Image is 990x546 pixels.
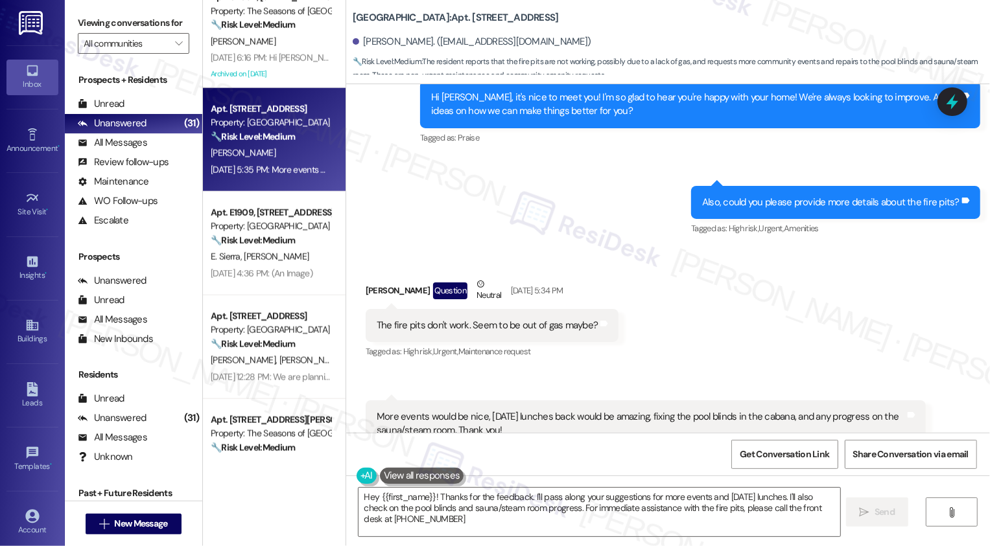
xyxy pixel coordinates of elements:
div: All Messages [78,136,147,150]
div: Prospects + Residents [65,73,202,87]
div: [DATE] 12:28 PM: We are planning on renewing- however, we're in [GEOGRAPHIC_DATA] until 9/12 [211,371,572,383]
div: Unanswered [78,411,147,425]
div: Residents [65,368,202,381]
a: Site Visit • [6,187,58,222]
div: Unread [78,293,124,307]
span: Praise [458,132,479,143]
strong: 🔧 Risk Level: Medium [211,234,295,246]
div: Tagged as: [420,128,980,147]
span: Get Conversation Link [740,448,829,461]
span: Amenities [784,223,819,234]
div: WO Follow-ups [78,194,158,208]
div: New Inbounds [78,332,153,346]
span: New Message [114,517,167,530]
div: All Messages [78,313,147,326]
a: Templates • [6,442,58,477]
div: [PERSON_NAME]. ([EMAIL_ADDRESS][DOMAIN_NAME]) [353,35,591,49]
a: Account [6,505,58,540]
strong: 🔧 Risk Level: Medium [211,131,295,142]
div: (31) [181,113,202,133]
div: Tagged as: [691,219,980,238]
textarea: Hey {{first_name}}! Thanks for the feedback. I'll pass along your suggestions for more events and... [359,488,840,536]
div: More events would be nice, [DATE] lunches back would be amazing, fixing the pool blinds in the ca... [377,410,905,438]
span: Urgent , [759,223,783,234]
span: • [45,269,47,278]
div: Property: The Seasons of [GEOGRAPHIC_DATA] [211,5,331,18]
button: New Message [86,514,182,534]
div: Property: The Seasons of [GEOGRAPHIC_DATA] [211,427,331,440]
div: Question [433,282,467,299]
div: Property: [GEOGRAPHIC_DATA] [211,220,331,233]
span: [PERSON_NAME] [279,354,344,366]
div: Past + Future Residents [65,486,202,500]
div: (31) [181,408,202,428]
div: Property: [GEOGRAPHIC_DATA] [211,116,331,130]
div: Unread [78,392,124,405]
button: Get Conversation Link [731,440,838,469]
strong: 🔧 Risk Level: Medium [353,56,421,67]
div: [PERSON_NAME] [366,277,619,309]
div: Unknown [78,450,133,464]
div: [DATE] 5:34 PM [508,284,563,297]
div: Tagged as: [366,342,619,361]
span: Send [875,505,895,519]
div: Apt. [STREET_ADDRESS] [211,102,331,116]
img: ResiDesk Logo [19,11,45,35]
input: All communities [84,33,169,54]
span: • [47,205,49,214]
span: Share Conversation via email [853,448,969,461]
span: [PERSON_NAME] [211,354,279,366]
div: Maintenance [78,175,149,188]
button: Share Conversation via email [845,440,977,469]
span: : The resident reports that the fire pits are not working, possibly due to a lack of gas, and req... [353,55,990,83]
div: Property: [GEOGRAPHIC_DATA] [211,323,331,337]
a: Leads [6,378,58,413]
span: [PERSON_NAME] [244,251,309,262]
div: [DATE] 4:36 PM: (An Image) [211,267,312,279]
a: Buildings [6,314,58,349]
div: Archived on [DATE] [209,66,332,82]
b: [GEOGRAPHIC_DATA]: Apt. [STREET_ADDRESS] [353,11,559,25]
div: Unanswered [78,117,147,130]
i:  [99,519,109,529]
div: Escalate [78,214,128,227]
span: High risk , [729,223,759,234]
div: Apt. E1909, [STREET_ADDRESS] [211,206,331,220]
div: The fire pits don't work. Seem to be out of gas maybe? [377,319,598,332]
span: E. Sierra [211,251,244,262]
span: High risk , [403,346,434,357]
span: Urgent , [433,346,458,357]
div: Also, could you please provide more details about the fire pits? [702,196,960,209]
div: Prospects [65,250,202,264]
div: [DATE] 5:35 PM: More events would be nice, [DATE] lunches back would be amazing, fixing the pool ... [211,164,873,176]
i:  [175,38,182,49]
div: Hi [PERSON_NAME], it's nice to meet you! I'm so glad to hear you're happy with your home! We're a... [431,91,960,119]
strong: 🔧 Risk Level: Medium [211,442,295,453]
a: Insights • [6,251,58,286]
i:  [947,507,957,518]
strong: 🔧 Risk Level: Medium [211,19,295,30]
div: Neutral [474,277,504,304]
label: Viewing conversations for [78,13,189,33]
div: Unanswered [78,274,147,288]
span: • [58,142,60,151]
span: [PERSON_NAME] [211,36,276,47]
button: Send [846,497,909,527]
div: Apt. [STREET_ADDRESS] [211,310,331,323]
div: Review follow-ups [78,155,169,169]
div: Apt. [STREET_ADDRESS][PERSON_NAME] [211,413,331,427]
i:  [860,507,869,518]
span: • [50,460,52,469]
span: Maintenance request [458,346,531,357]
span: [PERSON_NAME] [211,147,276,159]
div: Unread [78,97,124,111]
strong: 🔧 Risk Level: Medium [211,338,295,350]
a: Inbox [6,60,58,95]
div: All Messages [78,431,147,444]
